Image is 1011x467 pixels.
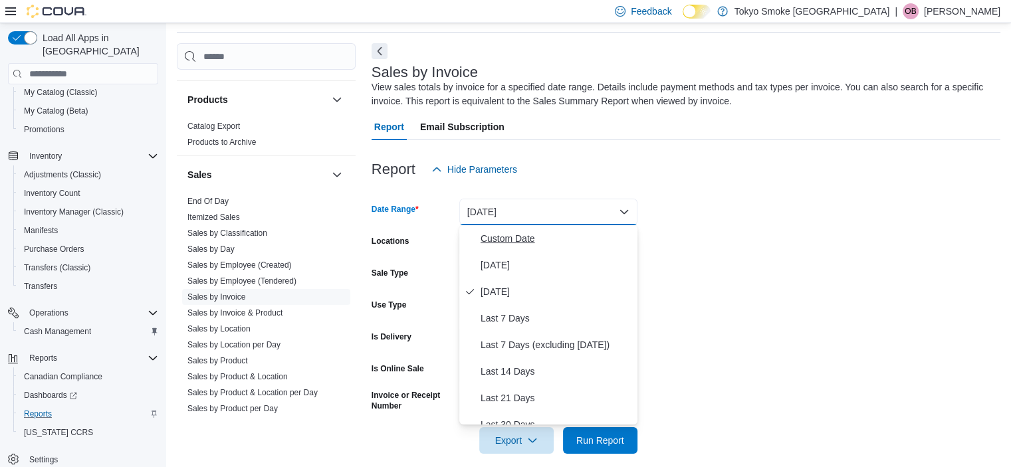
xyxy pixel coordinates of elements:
span: Feedback [631,5,671,18]
div: Orrion Benoit [903,3,919,19]
span: Sales by Invoice [187,292,245,302]
button: Products [329,92,345,108]
a: Sales by Location [187,324,251,333]
span: Reports [24,409,52,419]
a: Manifests [19,223,63,238]
span: Dashboards [19,387,158,403]
span: Run Report [576,434,624,447]
h3: Products [187,93,228,106]
span: Settings [29,454,58,465]
a: My Catalog (Beta) [19,103,94,119]
div: Select listbox [459,225,637,424]
a: Sales by Product & Location [187,372,288,381]
a: Sales by Invoice & Product [187,308,282,318]
span: Manifests [19,223,158,238]
button: Sales [329,167,345,183]
span: Transfers (Classic) [24,262,90,273]
span: Itemized Sales [187,212,240,223]
span: Purchase Orders [19,241,158,257]
span: Custom Date [481,231,632,246]
a: Promotions [19,122,70,138]
span: Inventory Manager (Classic) [24,207,124,217]
button: Manifests [13,221,164,240]
button: Transfers [13,277,164,296]
span: My Catalog (Classic) [19,84,158,100]
button: Run Report [563,427,637,454]
span: My Catalog (Classic) [24,87,98,98]
span: Adjustments (Classic) [19,167,158,183]
h3: Sales by Invoice [372,64,478,80]
span: Sales by Day [187,244,235,254]
div: Sales [177,193,356,422]
button: Hide Parameters [426,156,522,183]
a: [US_STATE] CCRS [19,424,98,440]
a: Sales by Product per Day [187,404,278,413]
span: Products to Archive [187,137,256,147]
a: Dashboards [13,386,164,405]
button: [US_STATE] CCRS [13,423,164,442]
label: Is Delivery [372,331,411,342]
button: Purchase Orders [13,240,164,258]
div: View sales totals by invoice for a specified date range. Details include payment methods and tax ... [372,80,994,108]
a: Sales by Employee (Created) [187,260,292,270]
img: Cova [27,5,86,18]
button: Adjustments (Classic) [13,165,164,184]
span: Promotions [19,122,158,138]
a: Canadian Compliance [19,369,108,385]
a: Sales by Classification [187,229,267,238]
button: Export [479,427,554,454]
span: Reports [24,350,158,366]
span: Email Subscription [420,114,505,140]
span: Promotions [24,124,64,135]
span: End Of Day [187,196,229,207]
span: Last 21 Days [481,390,632,406]
span: My Catalog (Beta) [24,106,88,116]
span: Sales by Location per Day [187,339,281,350]
a: Sales by Employee (Tendered) [187,276,296,286]
span: Report [374,114,404,140]
span: Catalog Export [187,121,240,132]
label: Invoice or Receipt Number [372,390,454,411]
button: Inventory [3,147,164,165]
h3: Sales [187,168,212,181]
label: Use Type [372,300,406,310]
span: Transfers [19,278,158,294]
button: [DATE] [459,199,637,225]
button: Reports [13,405,164,423]
label: Locations [372,236,409,246]
a: Catalog Export [187,122,240,131]
span: [US_STATE] CCRS [24,427,93,438]
span: Inventory [24,148,158,164]
span: Inventory [29,151,62,161]
a: Sales by Product [187,356,248,365]
a: Sales by Day [187,244,235,254]
a: Transfers [19,278,62,294]
span: [DATE] [481,257,632,273]
span: Inventory Count [19,185,158,201]
button: Inventory Count [13,184,164,203]
span: Last 30 Days [481,417,632,432]
button: Transfers (Classic) [13,258,164,277]
button: Operations [3,304,164,322]
span: Cash Management [19,324,158,339]
span: Operations [29,308,68,318]
button: Reports [3,349,164,367]
span: Canadian Compliance [24,371,102,382]
p: [PERSON_NAME] [924,3,1000,19]
button: Promotions [13,120,164,139]
a: End Of Day [187,197,229,206]
span: Reports [19,406,158,422]
button: My Catalog (Beta) [13,102,164,120]
a: Inventory Manager (Classic) [19,204,129,220]
a: Dashboards [19,387,82,403]
span: Cash Management [24,326,91,337]
span: OB [905,3,916,19]
a: Transfers (Classic) [19,260,96,276]
a: Sales by Product & Location per Day [187,388,318,397]
span: Last 14 Days [481,363,632,379]
span: Purchase Orders [24,244,84,254]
